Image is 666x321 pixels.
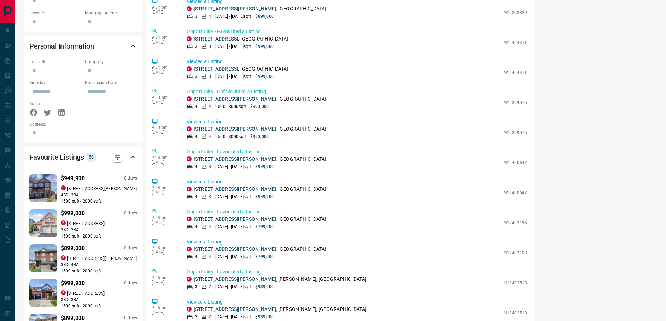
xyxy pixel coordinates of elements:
[187,298,527,306] p: Viewed a Listing
[250,103,269,110] p: $990,000
[209,284,211,290] p: 2
[215,284,251,290] p: [DATE] - [DATE] sqft
[187,178,527,185] p: Viewed a Listing
[61,303,137,309] p: 1500 sqft - 2000 sqft
[215,254,251,260] p: [DATE] - [DATE] sqft
[22,209,65,237] img: Favourited listing
[194,306,366,313] p: , [PERSON_NAME], [GEOGRAPHIC_DATA]
[195,224,198,230] p: 4
[194,276,366,283] p: , [PERSON_NAME], [GEOGRAPHIC_DATA]
[187,238,527,246] p: Viewed a Listing
[61,297,137,303] p: 3 BD | 3 BA
[187,217,192,221] div: property.ca
[215,73,251,80] p: [DATE] - [DATE] sqft
[29,278,137,309] a: Favourited listing$999,9000 daysproperty.ca[STREET_ADDRESS]3BD |3BA1500 sqft - 2000 sqft
[152,190,176,195] p: [DATE]
[255,314,274,320] p: $939,000
[61,255,66,260] div: property.ca
[85,10,137,16] p: Mortgage Agent:
[152,130,176,135] p: [DATE]
[187,126,192,131] div: property.ca
[124,315,137,321] p: 0 days
[209,43,211,50] p: 3
[194,35,288,43] p: , [GEOGRAPHIC_DATA]
[124,245,137,251] p: 0 days
[67,220,105,227] p: [STREET_ADDRESS]
[29,59,81,65] p: Job Title:
[504,190,527,196] p: N12400647
[504,220,527,226] p: N12403198
[194,125,326,133] p: , [GEOGRAPHIC_DATA]
[215,163,251,170] p: [DATE] - [DATE] sqft
[61,198,137,204] p: 1500 sqft - 2000 sqft
[255,13,274,20] p: $899,000
[195,43,198,50] p: 3
[29,41,94,52] h2: Personal Information
[195,13,198,20] p: 3
[209,314,211,320] p: 2
[209,194,211,200] p: 3
[152,65,176,70] p: 9:34 pm
[194,246,276,252] a: [STREET_ADDRESS][PERSON_NAME]
[152,160,176,165] p: [DATE]
[89,153,94,161] p: 50
[209,103,211,110] p: 4
[215,133,246,140] p: 2500 - 3000 sqft
[504,250,527,256] p: N12403198
[187,148,527,155] p: Opportunity - Favourited a Listing
[29,38,137,54] div: Personal Information
[152,185,176,190] p: 9:28 pm
[29,208,137,239] a: Favourited listing$999,0000 daysproperty.ca[STREET_ADDRESS]3BD |3BA1500 sqft - 2000 sqft
[504,280,527,286] p: N12402513
[85,80,137,86] p: Possession Date:
[504,70,527,76] p: N12404371
[152,305,176,310] p: 9:26 pm
[194,185,326,193] p: , [GEOGRAPHIC_DATA]
[194,6,276,12] a: [STREET_ADDRESS][PERSON_NAME]
[195,284,198,290] p: 3
[195,194,198,200] p: 4
[187,36,192,41] div: property.ca
[124,210,137,216] p: 0 days
[67,185,137,192] p: [STREET_ADDRESS][PERSON_NAME]
[23,244,64,272] img: Favourited listing
[194,65,288,73] p: , [GEOGRAPHIC_DATA]
[195,163,198,170] p: 4
[194,155,326,163] p: , [GEOGRAPHIC_DATA]
[215,194,251,200] p: [DATE] - [DATE] sqft
[124,175,137,181] p: 0 days
[61,244,85,253] p: $899,000
[29,173,137,204] a: Favourited listing$949,9000 daysproperty.ca[STREET_ADDRESS][PERSON_NAME]4BD |3BA1500 sqft - 2000 ...
[61,290,66,295] div: property.ca
[194,95,326,103] p: , [GEOGRAPHIC_DATA]
[61,227,137,233] p: 3 BD | 3 BA
[67,290,105,297] p: [STREET_ADDRESS]
[152,35,176,40] p: 9:34 pm
[215,43,251,50] p: [DATE] - [DATE] sqft
[255,43,274,50] p: $999,000
[152,40,176,45] p: [DATE]
[194,5,326,13] p: , [GEOGRAPHIC_DATA]
[152,245,176,250] p: 9:28 pm
[209,73,211,80] p: 3
[215,13,251,20] p: [DATE] - [DATE] sqft
[29,152,84,163] h2: Favourite Listings
[195,73,198,80] p: 3
[209,254,211,260] p: 4
[504,39,527,46] p: N12404371
[152,280,176,285] p: [DATE]
[152,5,176,10] p: 9:34 pm
[255,284,274,290] p: $939,000
[195,103,198,110] p: 4
[187,187,192,191] div: property.ca
[152,100,176,105] p: [DATE]
[29,80,81,86] p: Birthday:
[504,100,527,106] p: N12399076
[255,254,274,260] p: $799,000
[209,133,211,140] p: 4
[209,163,211,170] p: 3
[152,275,176,280] p: 9:26 pm
[194,216,276,222] a: [STREET_ADDRESS][PERSON_NAME]
[187,66,192,71] div: property.ca
[152,215,176,220] p: 9:28 pm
